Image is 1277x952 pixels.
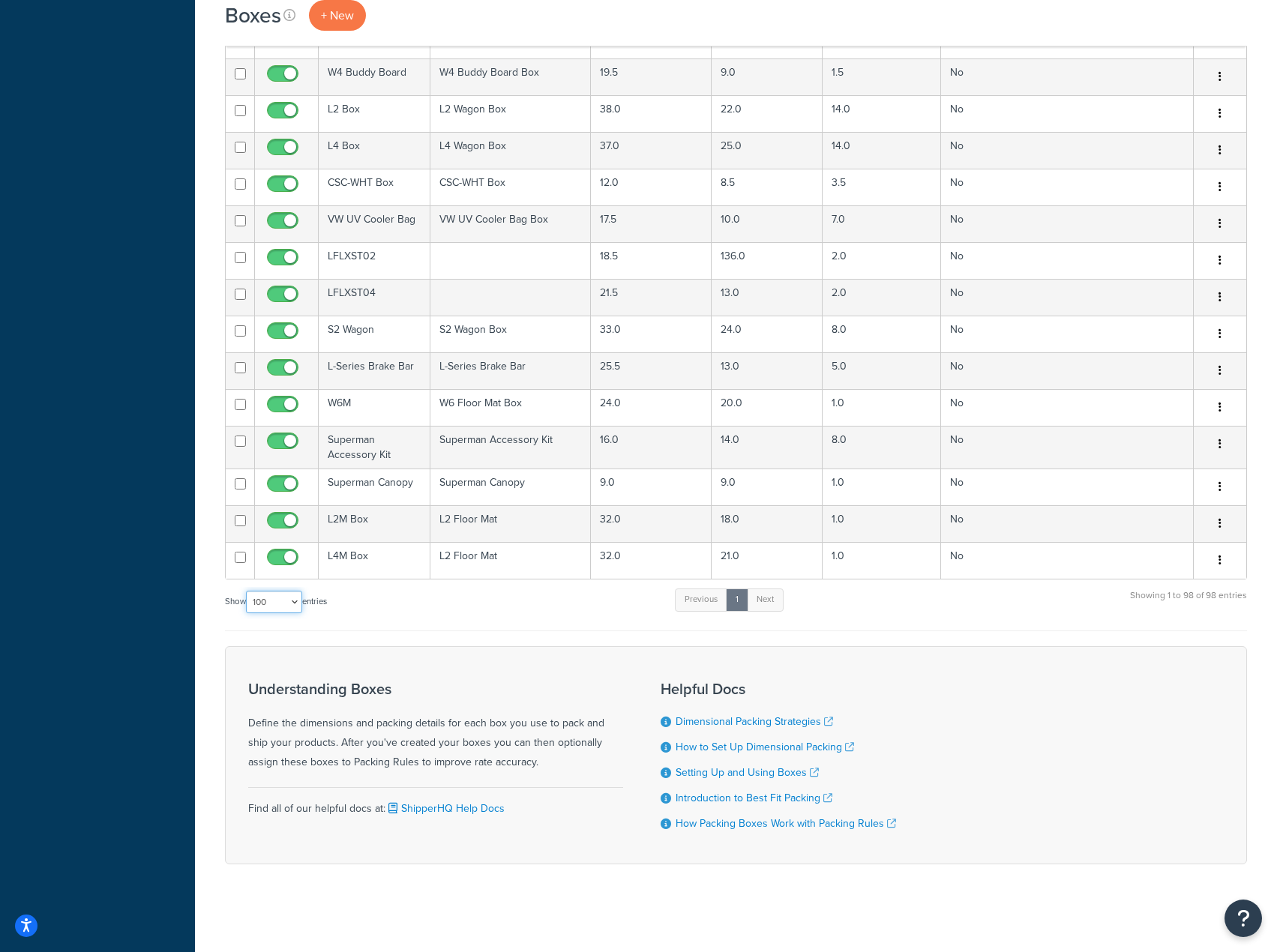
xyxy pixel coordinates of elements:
a: ShipperHQ Help Docs [385,801,505,816]
td: L2 Floor Mat [430,505,591,542]
td: W6M [319,389,430,426]
td: 2.0 [823,242,941,279]
td: 8.0 [823,426,941,469]
td: No [941,352,1194,389]
td: 17.5 [591,205,712,242]
td: 14.0 [823,95,941,132]
td: CSC-WHT Box [430,169,591,205]
td: 10.0 [712,205,823,242]
td: No [941,389,1194,426]
td: 8.5 [712,169,823,205]
td: 1.0 [823,505,941,542]
td: 32.0 [591,542,712,579]
td: L2 Wagon Box [430,95,591,132]
td: L-Series Brake Bar [319,352,430,389]
td: No [941,279,1194,316]
select: Showentries [246,591,302,613]
td: 1.0 [823,542,941,579]
td: L2 Box [319,95,430,132]
td: Superman Canopy [430,469,591,505]
td: VW UV Cooler Bag [319,205,430,242]
td: 18.5 [591,242,712,279]
a: 1 [726,588,748,611]
td: 25.0 [712,132,823,169]
div: Find all of our helpful docs at: [248,787,623,819]
button: Open Resource Center [1225,900,1262,937]
td: LFLXST02 [319,242,430,279]
td: 7.0 [823,205,941,242]
td: CSC-WHT Box [319,169,430,205]
td: L4M Box [319,542,430,579]
td: 5.0 [823,352,941,389]
td: 16.0 [591,426,712,469]
td: 37.0 [591,132,712,169]
h3: Understanding Boxes [248,681,623,697]
td: 24.0 [712,316,823,352]
td: No [941,95,1194,132]
td: 18.0 [712,505,823,542]
td: 38.0 [591,95,712,132]
td: 13.0 [712,279,823,316]
td: 3.5 [823,169,941,205]
td: 24.0 [591,389,712,426]
td: L2 Floor Mat [430,542,591,579]
h1: Boxes [225,1,281,30]
td: Superman Accessory Kit [430,426,591,469]
a: Dimensional Packing Strategies [676,714,833,729]
td: No [941,426,1194,469]
td: LFLXST04 [319,279,430,316]
td: L4 Box [319,132,430,169]
td: 2.0 [823,279,941,316]
td: S2 Wagon [319,316,430,352]
td: No [941,58,1194,95]
span: + New [321,7,354,24]
td: 1.0 [823,389,941,426]
td: W6 Floor Mat Box [430,389,591,426]
td: No [941,542,1194,579]
td: L2M Box [319,505,430,542]
label: Show entries [225,591,327,613]
td: 12.0 [591,169,712,205]
h3: Helpful Docs [661,681,896,697]
td: No [941,242,1194,279]
a: Previous [675,588,727,611]
td: 1.0 [823,469,941,505]
td: Superman Canopy [319,469,430,505]
td: W4 Buddy Board [319,58,430,95]
td: 9.0 [712,469,823,505]
a: How Packing Boxes Work with Packing Rules [676,816,896,831]
td: 32.0 [591,505,712,542]
div: Define the dimensions and packing details for each box you use to pack and ship your products. Af... [248,681,623,772]
td: 21.0 [712,542,823,579]
td: 9.0 [712,58,823,95]
td: VW UV Cooler Bag Box [430,205,591,242]
td: 136.0 [712,242,823,279]
td: No [941,132,1194,169]
td: 22.0 [712,95,823,132]
div: Showing 1 to 98 of 98 entries [1130,587,1247,619]
td: Superman Accessory Kit [319,426,430,469]
td: No [941,469,1194,505]
td: 1.5 [823,58,941,95]
td: No [941,169,1194,205]
td: 25.5 [591,352,712,389]
td: 19.5 [591,58,712,95]
a: Next [747,588,784,611]
td: No [941,316,1194,352]
td: No [941,205,1194,242]
td: No [941,505,1194,542]
td: S2 Wagon Box [430,316,591,352]
td: L4 Wagon Box [430,132,591,169]
td: L-Series Brake Bar [430,352,591,389]
a: Setting Up and Using Boxes [676,765,819,780]
a: Introduction to Best Fit Packing [676,790,832,806]
td: W4 Buddy Board Box [430,58,591,95]
td: 13.0 [712,352,823,389]
td: 14.0 [712,426,823,469]
td: 33.0 [591,316,712,352]
a: How to Set Up Dimensional Packing [676,739,854,755]
td: 20.0 [712,389,823,426]
td: 14.0 [823,132,941,169]
td: 8.0 [823,316,941,352]
td: 21.5 [591,279,712,316]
